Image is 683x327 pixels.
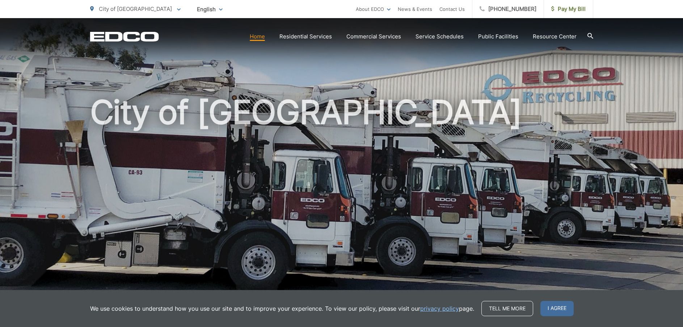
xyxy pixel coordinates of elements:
[478,32,518,41] a: Public Facilities
[481,301,533,316] a: Tell me more
[398,5,432,13] a: News & Events
[420,304,459,313] a: privacy policy
[90,94,593,323] h1: City of [GEOGRAPHIC_DATA]
[191,3,228,16] span: English
[90,32,159,42] a: EDCD logo. Return to the homepage.
[90,304,474,313] p: We use cookies to understand how you use our site and to improve your experience. To view our pol...
[250,32,265,41] a: Home
[346,32,401,41] a: Commercial Services
[533,32,577,41] a: Resource Center
[551,5,586,13] span: Pay My Bill
[99,5,172,12] span: City of [GEOGRAPHIC_DATA]
[279,32,332,41] a: Residential Services
[356,5,391,13] a: About EDCO
[540,301,574,316] span: I agree
[416,32,464,41] a: Service Schedules
[439,5,465,13] a: Contact Us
